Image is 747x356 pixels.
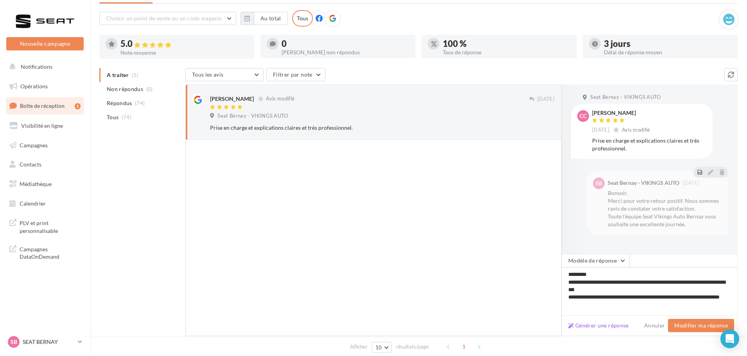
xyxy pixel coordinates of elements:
[372,342,392,353] button: 10
[565,321,632,330] button: Générer une réponse
[185,68,264,81] button: Tous les avis
[20,200,46,207] span: Calendrier
[5,78,85,95] a: Opérations
[266,68,325,81] button: Filtrer par note
[23,338,75,346] p: SEAT BERNAY
[5,156,85,173] a: Contacts
[20,102,65,109] span: Boîte de réception
[562,254,630,267] button: Modèle de réponse
[11,338,17,346] span: SB
[537,96,555,103] span: [DATE]
[592,127,609,134] span: [DATE]
[282,50,409,55] div: [PERSON_NAME] non répondus
[20,141,48,148] span: Campagnes
[107,85,143,93] span: Non répondus
[20,83,48,89] span: Opérations
[5,195,85,212] a: Calendrier
[5,97,85,114] a: Boîte de réception1
[396,343,429,351] span: résultats/page
[20,218,81,234] span: PLV et print personnalisable
[5,241,85,264] a: Campagnes DataOnDemand
[75,103,81,109] div: 1
[21,63,52,70] span: Notifications
[720,329,739,348] div: Open Intercom Messenger
[5,215,85,238] a: PLV et print personnalisable
[20,161,41,168] span: Contacts
[120,39,248,48] div: 5.0
[641,321,668,330] button: Annuler
[5,176,85,192] a: Médiathèque
[120,50,248,55] div: Note moyenne
[20,181,52,187] span: Médiathèque
[107,113,119,121] span: Tous
[210,95,254,103] div: [PERSON_NAME]
[622,127,650,133] span: Avis modifié
[590,94,661,101] span: Seat Bernay - VIKINGS AUTO
[146,86,153,92] span: (0)
[217,113,288,120] span: Seat Bernay - VIKINGS AUTO
[443,39,570,48] div: 100 %
[350,343,368,351] span: Afficher
[592,137,706,152] div: Prise en charge et explications claires et très professionnel.
[282,39,409,48] div: 0
[292,10,313,27] div: Tous
[608,180,679,186] div: Seat Bernay - VIKINGS AUTO
[99,12,236,25] button: Choisir un point de vente ou un code magasin
[266,96,294,102] span: Avis modifié
[5,59,82,75] button: Notifications
[443,50,570,55] div: Taux de réponse
[254,12,288,25] button: Au total
[21,122,63,129] span: Visibilité en ligne
[241,12,288,25] button: Au total
[604,39,731,48] div: 3 jours
[6,335,84,349] a: SB SEAT BERNAY
[135,100,145,106] span: (74)
[107,99,132,107] span: Répondus
[106,15,222,21] span: Choisir un point de vente ou un code magasin
[592,110,652,116] div: [PERSON_NAME]
[668,319,734,332] button: Modifier ma réponse
[20,244,81,261] span: Campagnes DataOnDemand
[458,340,470,353] span: 1
[608,189,722,228] div: Bonsoir, Merci pour votre retour positif. Nous sommes ravis de constater votre satisfaction. Tout...
[596,179,602,187] span: SB
[682,181,699,186] span: [DATE]
[192,71,224,78] span: Tous les avis
[580,112,587,120] span: CC
[375,344,382,351] span: 10
[210,124,504,132] div: Prise en charge et explications claires et très professionnel.
[6,37,84,50] button: Nouvelle campagne
[5,137,85,154] a: Campagnes
[5,118,85,134] a: Visibilité en ligne
[122,114,131,120] span: (74)
[604,50,731,55] div: Délai de réponse moyen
